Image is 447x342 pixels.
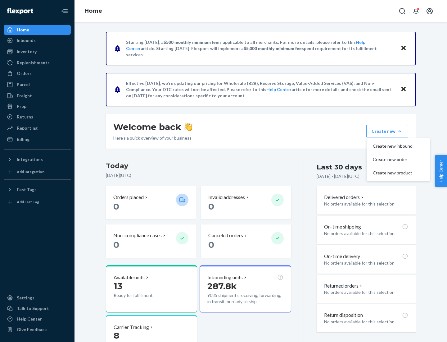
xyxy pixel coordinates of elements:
[106,224,196,258] button: Non-compliance cases 0
[17,316,42,322] div: Help Center
[113,194,144,201] p: Orders placed
[17,70,32,76] div: Orders
[4,47,71,57] a: Inventory
[400,44,408,53] button: Close
[17,199,39,205] div: Add Fast Tag
[114,324,149,331] p: Carrier Tracking
[324,260,408,266] p: No orders available for this selection
[4,25,71,35] a: Home
[4,91,71,101] a: Freight
[317,162,362,172] div: Last 30 days
[324,194,365,201] button: Delivered orders
[106,186,196,220] button: Orders placed 0
[4,167,71,177] a: Add Integration
[4,325,71,335] button: Give Feedback
[368,140,429,153] button: Create new inbound
[7,8,33,14] img: Flexport logo
[368,166,429,180] button: Create new product
[207,292,283,305] p: 9085 shipments receiving, forwarding, in transit, or ready to ship
[4,155,71,164] button: Integrations
[17,60,50,66] div: Replenishments
[423,5,436,17] button: Open account menu
[435,155,447,187] button: Help Center
[207,274,243,281] p: Inbounding units
[4,101,71,111] a: Prep
[17,169,44,174] div: Add Integration
[400,85,408,94] button: Close
[17,136,29,142] div: Billing
[4,314,71,324] a: Help Center
[324,223,361,230] p: On-time shipping
[366,125,408,137] button: Create newCreate new inboundCreate new orderCreate new product
[4,134,71,144] a: Billing
[324,282,363,289] button: Returned orders
[208,232,243,239] p: Canceled orders
[184,122,192,131] img: hand-wave emoji
[373,157,413,162] span: Create new order
[207,281,237,291] span: 287.8k
[324,230,408,237] p: No orders available for this selection
[113,239,119,250] span: 0
[317,173,359,179] p: [DATE] - [DATE] ( UTC )
[114,292,171,298] p: Ready for fulfillment
[106,161,291,171] h3: Today
[201,224,291,258] button: Canceled orders 0
[373,144,413,148] span: Create new inbound
[17,114,33,120] div: Returns
[106,265,197,312] button: Available units13Ready for fulfillment
[4,58,71,68] a: Replenishments
[84,7,102,14] a: Home
[17,305,49,312] div: Talk to Support
[4,35,71,45] a: Inbounds
[4,80,71,90] a: Parcel
[324,319,408,325] p: No orders available for this selection
[79,2,107,20] ol: breadcrumbs
[368,153,429,166] button: Create new order
[17,326,47,333] div: Give Feedback
[17,37,36,44] div: Inbounds
[113,201,119,212] span: 0
[4,185,71,195] button: Fast Tags
[126,80,395,99] p: Effective [DATE], we're updating our pricing for Wholesale (B2B), Reserve Storage, Value-Added Se...
[17,49,37,55] div: Inventory
[4,68,71,78] a: Orders
[17,27,29,33] div: Home
[164,39,218,45] span: $500 monthly minimum fee
[410,5,422,17] button: Open notifications
[324,253,360,260] p: On-time delivery
[201,186,291,220] button: Invalid addresses 0
[208,194,245,201] p: Invalid addresses
[4,197,71,207] a: Add Fast Tag
[58,5,71,17] button: Close Navigation
[208,201,214,212] span: 0
[114,281,122,291] span: 13
[244,46,302,51] span: $5,000 monthly minimum fee
[208,239,214,250] span: 0
[113,135,192,141] p: Here’s a quick overview of your business
[17,125,38,131] div: Reporting
[266,87,291,92] a: Help Center
[17,93,32,99] div: Freight
[113,121,192,132] h1: Welcome back
[17,81,30,88] div: Parcel
[324,312,363,319] p: Return disposition
[114,274,145,281] p: Available units
[114,330,119,341] span: 8
[4,123,71,133] a: Reporting
[4,303,71,313] a: Talk to Support
[4,293,71,303] a: Settings
[17,156,43,163] div: Integrations
[126,39,395,58] p: Starting [DATE], a is applicable to all merchants. For more details, please refer to this article...
[324,289,408,295] p: No orders available for this selection
[396,5,409,17] button: Open Search Box
[373,171,413,175] span: Create new product
[4,112,71,122] a: Returns
[324,201,408,207] p: No orders available for this selection
[113,232,162,239] p: Non-compliance cases
[17,295,34,301] div: Settings
[200,265,291,312] button: Inbounding units287.8k9085 shipments receiving, forwarding, in transit, or ready to ship
[17,187,37,193] div: Fast Tags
